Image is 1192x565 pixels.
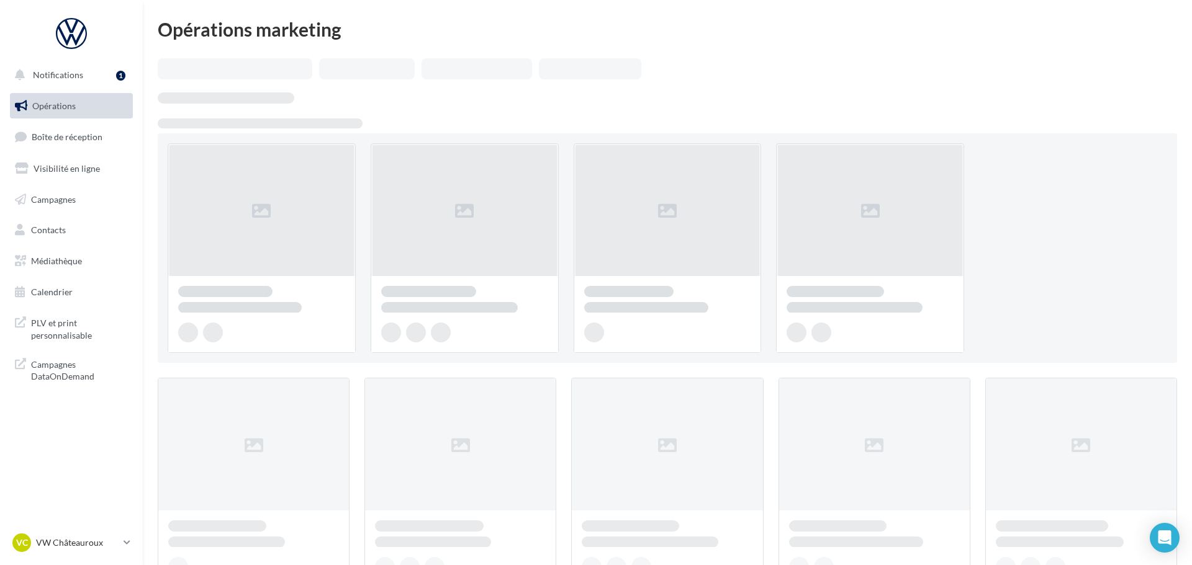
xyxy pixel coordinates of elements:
[31,356,128,383] span: Campagnes DataOnDemand
[7,187,135,213] a: Campagnes
[10,531,133,554] a: VC VW Châteauroux
[32,131,102,142] span: Boîte de réception
[31,287,73,297] span: Calendrier
[7,351,135,388] a: Campagnes DataOnDemand
[7,279,135,305] a: Calendrier
[7,309,135,346] a: PLV et print personnalisable
[7,217,135,243] a: Contacts
[36,536,119,549] p: VW Châteauroux
[33,69,83,80] span: Notifications
[7,93,135,119] a: Opérations
[116,71,125,81] div: 1
[31,194,76,204] span: Campagnes
[34,163,100,174] span: Visibilité en ligne
[7,62,130,88] button: Notifications 1
[7,123,135,150] a: Boîte de réception
[1150,523,1180,553] div: Open Intercom Messenger
[32,100,76,111] span: Opérations
[158,20,1177,38] div: Opérations marketing
[7,248,135,274] a: Médiathèque
[16,536,28,549] span: VC
[7,156,135,182] a: Visibilité en ligne
[31,314,128,341] span: PLV et print personnalisable
[31,256,82,266] span: Médiathèque
[31,225,66,235] span: Contacts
